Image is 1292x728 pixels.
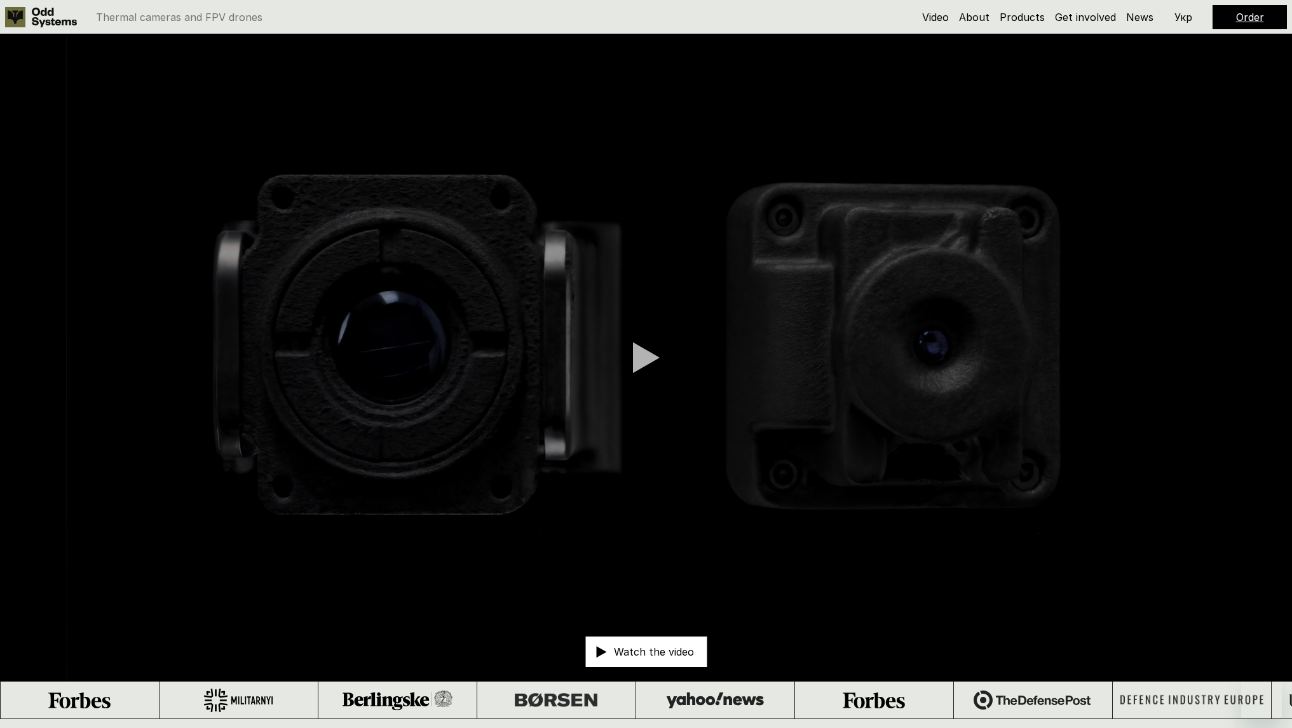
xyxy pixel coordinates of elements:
iframe: Button to launch messaging window [1241,677,1282,718]
a: Products [1000,11,1045,24]
p: Watch the video [614,647,694,657]
p: Thermal cameras and FPV drones [96,12,262,22]
a: Order [1236,11,1264,24]
a: Video [922,11,949,24]
a: News [1126,11,1153,24]
a: About [959,11,989,24]
p: Укр [1174,12,1192,22]
a: Get involved [1055,11,1116,24]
